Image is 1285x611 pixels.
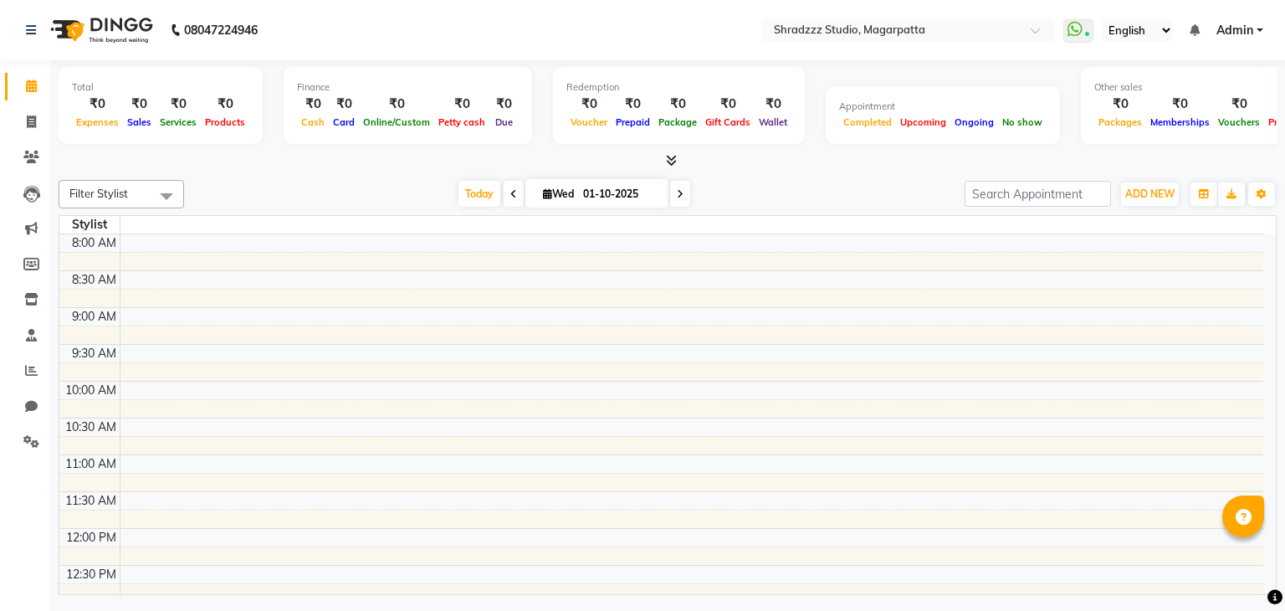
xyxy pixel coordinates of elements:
div: ₹0 [201,95,249,114]
span: Products [201,116,249,128]
span: Completed [839,116,896,128]
div: Appointment [839,100,1047,114]
span: Expenses [72,116,123,128]
input: Search Appointment [965,181,1111,207]
div: ₹0 [1146,95,1214,114]
div: ₹0 [1094,95,1146,114]
input: 2025-10-01 [578,182,662,207]
div: 11:00 AM [62,455,120,473]
div: 9:00 AM [69,308,120,326]
span: Vouchers [1214,116,1264,128]
div: ₹0 [755,95,791,114]
div: ₹0 [297,95,329,114]
div: ₹0 [612,95,654,114]
span: Packages [1094,116,1146,128]
div: ₹0 [72,95,123,114]
div: ₹0 [359,95,434,114]
div: ₹0 [654,95,701,114]
div: 12:30 PM [63,566,120,583]
span: Sales [123,116,156,128]
div: 8:30 AM [69,271,120,289]
div: 10:30 AM [62,418,120,436]
span: Wed [539,187,578,200]
span: Memberships [1146,116,1214,128]
span: Card [329,116,359,128]
div: ₹0 [1214,95,1264,114]
button: ADD NEW [1121,182,1179,206]
div: Finance [297,80,519,95]
span: No show [998,116,1047,128]
span: Package [654,116,701,128]
div: Redemption [566,80,791,95]
span: Ongoing [950,116,998,128]
div: 11:30 AM [62,492,120,510]
span: Today [458,181,500,207]
span: Online/Custom [359,116,434,128]
span: Admin [1216,22,1253,39]
div: Stylist [59,216,120,234]
div: Total [72,80,249,95]
div: ₹0 [489,95,519,114]
div: ₹0 [434,95,489,114]
span: Petty cash [434,116,489,128]
span: Upcoming [896,116,950,128]
div: ₹0 [156,95,201,114]
span: Cash [297,116,329,128]
span: Gift Cards [701,116,755,128]
div: 10:00 AM [62,382,120,399]
img: logo [43,7,157,54]
span: Filter Stylist [69,187,128,200]
span: Voucher [566,116,612,128]
span: Prepaid [612,116,654,128]
span: Wallet [755,116,791,128]
div: 8:00 AM [69,234,120,252]
div: ₹0 [329,95,359,114]
div: ₹0 [701,95,755,114]
div: 9:30 AM [69,345,120,362]
div: 12:00 PM [63,529,120,547]
span: Due [491,116,517,128]
div: ₹0 [123,95,156,114]
b: 08047224946 [184,7,258,54]
span: ADD NEW [1125,187,1175,200]
div: ₹0 [566,95,612,114]
span: Services [156,116,201,128]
